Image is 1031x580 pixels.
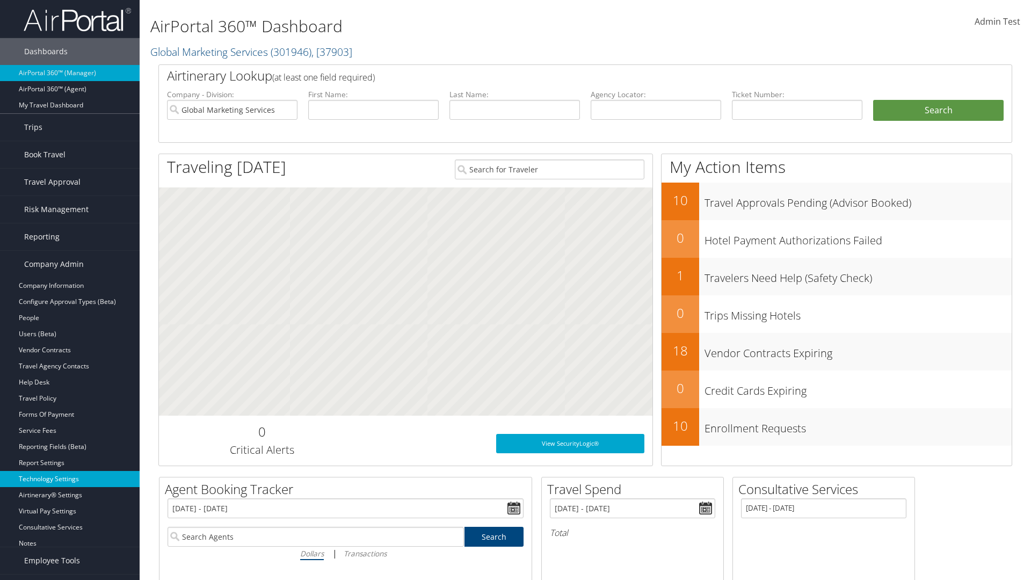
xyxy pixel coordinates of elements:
label: Ticket Number: [732,89,862,100]
div: | [168,547,524,560]
a: Global Marketing Services [150,45,352,59]
input: Search for Traveler [455,160,644,179]
span: , [ 37903 ] [311,45,352,59]
span: Dashboards [24,38,68,65]
span: Admin Test [975,16,1020,27]
a: Search [464,527,524,547]
h3: Travelers Need Help (Safety Check) [705,265,1012,286]
h3: Hotel Payment Authorizations Failed [705,228,1012,248]
h3: Enrollment Requests [705,416,1012,436]
h2: 0 [662,229,699,247]
h2: Agent Booking Tracker [165,480,532,498]
h2: 0 [662,379,699,397]
img: airportal-logo.png [24,7,131,32]
h1: AirPortal 360™ Dashboard [150,15,730,38]
h2: 1 [662,266,699,285]
a: 0Trips Missing Hotels [662,295,1012,333]
a: Admin Test [975,5,1020,39]
h2: 0 [662,304,699,322]
span: Company Admin [24,251,84,278]
a: View SecurityLogic® [496,434,644,453]
label: Company - Division: [167,89,297,100]
a: 10Enrollment Requests [662,408,1012,446]
h2: Consultative Services [738,480,914,498]
h2: 10 [662,417,699,435]
a: 0Credit Cards Expiring [662,371,1012,408]
h1: Traveling [DATE] [167,156,286,178]
i: Dollars [300,548,324,559]
i: Transactions [344,548,387,559]
span: Reporting [24,223,60,250]
h3: Critical Alerts [167,443,357,458]
span: Travel Approval [24,169,81,195]
h2: 10 [662,191,699,209]
label: Agency Locator: [591,89,721,100]
span: Trips [24,114,42,141]
button: Search [873,100,1004,121]
span: (at least one field required) [272,71,375,83]
span: Risk Management [24,196,89,223]
a: 18Vendor Contracts Expiring [662,333,1012,371]
h2: Travel Spend [547,480,723,498]
h3: Credit Cards Expiring [705,378,1012,398]
h2: Airtinerary Lookup [167,67,933,85]
span: ( 301946 ) [271,45,311,59]
span: Book Travel [24,141,66,168]
h2: 0 [167,423,357,441]
h3: Trips Missing Hotels [705,303,1012,323]
h2: 18 [662,342,699,360]
span: Employee Tools [24,547,80,574]
h6: Total [550,527,715,539]
a: 1Travelers Need Help (Safety Check) [662,258,1012,295]
input: Search Agents [168,527,464,547]
a: 0Hotel Payment Authorizations Failed [662,220,1012,258]
label: Last Name: [449,89,580,100]
a: 10Travel Approvals Pending (Advisor Booked) [662,183,1012,220]
label: First Name: [308,89,439,100]
h3: Vendor Contracts Expiring [705,340,1012,361]
h3: Travel Approvals Pending (Advisor Booked) [705,190,1012,211]
h1: My Action Items [662,156,1012,178]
